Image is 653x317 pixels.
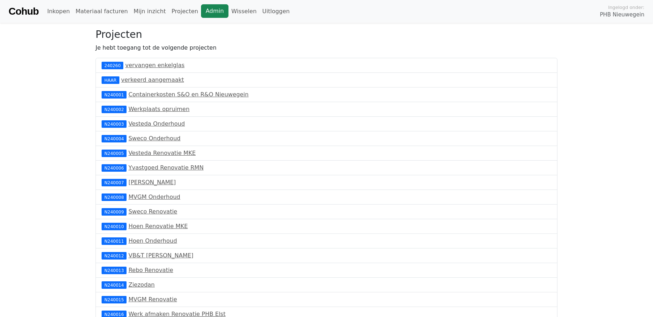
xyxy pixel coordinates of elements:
span: Ingelogd onder: [608,4,644,11]
div: 240260 [102,62,123,69]
a: Werkplaats opruimen [128,106,189,112]
a: Hoen Onderhoud [128,237,177,244]
div: N240007 [102,179,127,186]
a: [PERSON_NAME] [128,179,176,186]
a: Ziezodan [128,281,155,288]
a: VB&T [PERSON_NAME] [128,252,193,259]
a: Cohub [9,3,38,20]
a: Sweco Onderhoud [128,135,180,142]
a: MVGM Onderhoud [128,193,180,200]
a: verkeerd aangemaakt [121,76,184,83]
div: N240009 [102,208,127,215]
a: Containerkosten S&O en R&O Nieuwegein [128,91,248,98]
div: HAAR [102,76,119,84]
a: Projecten [169,4,201,19]
a: Rebo Renovatie [128,267,173,273]
div: N240006 [102,164,127,171]
div: N240011 [102,237,127,245]
div: N240012 [102,252,127,259]
div: N240003 [102,120,127,127]
div: N240005 [102,150,127,157]
div: N240010 [102,223,127,230]
a: MVGM Renovatie [128,296,177,303]
h3: Projecten [96,29,557,41]
a: Hoen Renovatie MKE [128,223,187,230]
a: Sweco Renovatie [128,208,177,215]
div: N240013 [102,267,127,274]
p: Je hebt toegang tot de volgende projecten [96,44,557,52]
a: Materiaal facturen [73,4,131,19]
div: N240008 [102,193,127,201]
a: Uitloggen [259,4,293,19]
div: N240004 [102,135,127,142]
a: vervangen enkelglas [125,62,185,69]
a: Mijn inzicht [131,4,169,19]
a: Inkopen [44,4,72,19]
a: Admin [201,4,228,18]
div: N240001 [102,91,127,98]
div: N240015 [102,296,127,303]
a: Vesteda Onderhoud [128,120,185,127]
a: Yvastgoed Renovatie RMN [128,164,204,171]
a: Vesteda Renovatie MKE [128,150,196,156]
a: Wisselen [228,4,259,19]
div: N240002 [102,106,127,113]
span: PHB Nieuwegein [600,11,644,19]
div: N240014 [102,281,127,288]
